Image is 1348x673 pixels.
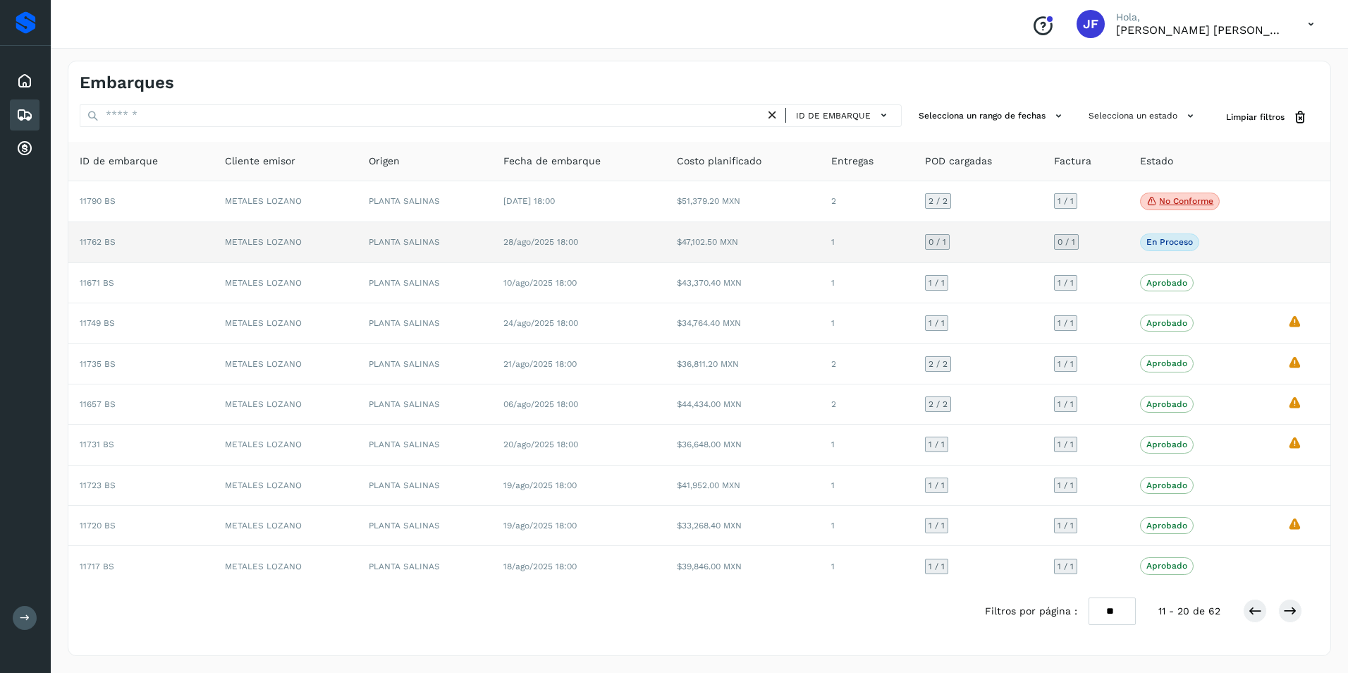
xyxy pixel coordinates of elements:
[1158,604,1220,619] span: 11 - 20 de 62
[1058,238,1075,246] span: 0 / 1
[929,279,945,287] span: 1 / 1
[10,99,39,131] div: Embarques
[357,546,493,586] td: PLANTA SALINAS
[357,466,493,506] td: PLANTA SALINAS
[357,384,493,425] td: PLANTA SALINAS
[214,303,357,344] td: METALES LOZANO
[820,303,914,344] td: 1
[1226,111,1285,123] span: Limpiar filtros
[1146,439,1187,449] p: Aprobado
[1146,561,1187,571] p: Aprobado
[80,439,114,449] span: 11731 BS
[214,384,357,425] td: METALES LOZANO
[820,384,914,425] td: 2
[929,562,945,571] span: 1 / 1
[1215,104,1319,131] button: Limpiar filtros
[503,562,577,571] span: 18/ago/2025 18:00
[666,384,820,425] td: $44,434.00 MXN
[666,344,820,384] td: $36,811.20 MXN
[80,521,116,530] span: 11720 BS
[666,303,820,344] td: $34,764.40 MXN
[357,303,493,344] td: PLANTA SALINAS
[357,222,493,262] td: PLANTA SALINAS
[796,109,871,122] span: ID de embarque
[214,466,357,506] td: METALES LOZANO
[1058,319,1074,327] span: 1 / 1
[666,506,820,546] td: $33,268.40 MXN
[80,562,114,571] span: 11717 BS
[1146,521,1187,530] p: Aprobado
[666,466,820,506] td: $41,952.00 MXN
[666,425,820,465] td: $36,648.00 MXN
[80,399,116,409] span: 11657 BS
[929,481,945,490] span: 1 / 1
[929,440,945,449] span: 1 / 1
[503,278,577,288] span: 10/ago/2025 18:00
[80,154,158,169] span: ID de embarque
[214,344,357,384] td: METALES LOZANO
[225,154,295,169] span: Cliente emisor
[1146,237,1193,247] p: En proceso
[1116,11,1285,23] p: Hola,
[503,318,578,328] span: 24/ago/2025 18:00
[10,133,39,164] div: Cuentas por cobrar
[925,154,992,169] span: POD cargadas
[1058,279,1074,287] span: 1 / 1
[1159,196,1213,206] p: No conforme
[1058,562,1074,571] span: 1 / 1
[666,546,820,586] td: $39,846.00 MXN
[1058,400,1074,408] span: 1 / 1
[357,181,493,223] td: PLANTA SALINAS
[503,359,577,369] span: 21/ago/2025 18:00
[369,154,400,169] span: Origen
[831,154,874,169] span: Entregas
[1058,481,1074,490] span: 1 / 1
[929,400,948,408] span: 2 / 2
[820,425,914,465] td: 1
[820,546,914,586] td: 1
[1058,440,1074,449] span: 1 / 1
[820,263,914,303] td: 1
[503,154,601,169] span: Fecha de embarque
[214,181,357,223] td: METALES LOZANO
[357,506,493,546] td: PLANTA SALINAS
[80,359,116,369] span: 11735 BS
[357,263,493,303] td: PLANTA SALINAS
[666,263,820,303] td: $43,370.40 MXN
[929,319,945,327] span: 1 / 1
[985,604,1077,619] span: Filtros por página :
[503,480,577,490] span: 19/ago/2025 18:00
[677,154,761,169] span: Costo planificado
[1083,104,1203,128] button: Selecciona un estado
[929,360,948,368] span: 2 / 2
[1146,318,1187,328] p: Aprobado
[1058,197,1074,205] span: 1 / 1
[820,466,914,506] td: 1
[1054,154,1091,169] span: Factura
[1058,521,1074,530] span: 1 / 1
[820,181,914,223] td: 2
[214,263,357,303] td: METALES LOZANO
[214,425,357,465] td: METALES LOZANO
[80,196,116,206] span: 11790 BS
[1146,278,1187,288] p: Aprobado
[913,104,1072,128] button: Selecciona un rango de fechas
[503,196,555,206] span: [DATE] 18:00
[80,278,114,288] span: 11671 BS
[503,237,578,247] span: 28/ago/2025 18:00
[1058,360,1074,368] span: 1 / 1
[792,105,895,126] button: ID de embarque
[929,521,945,530] span: 1 / 1
[503,439,578,449] span: 20/ago/2025 18:00
[214,546,357,586] td: METALES LOZANO
[80,318,115,328] span: 11749 BS
[1140,154,1173,169] span: Estado
[80,480,116,490] span: 11723 BS
[214,506,357,546] td: METALES LOZANO
[357,425,493,465] td: PLANTA SALINAS
[929,197,948,205] span: 2 / 2
[820,222,914,262] td: 1
[820,506,914,546] td: 1
[10,66,39,97] div: Inicio
[1116,23,1285,37] p: JOSE FUENTES HERNANDEZ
